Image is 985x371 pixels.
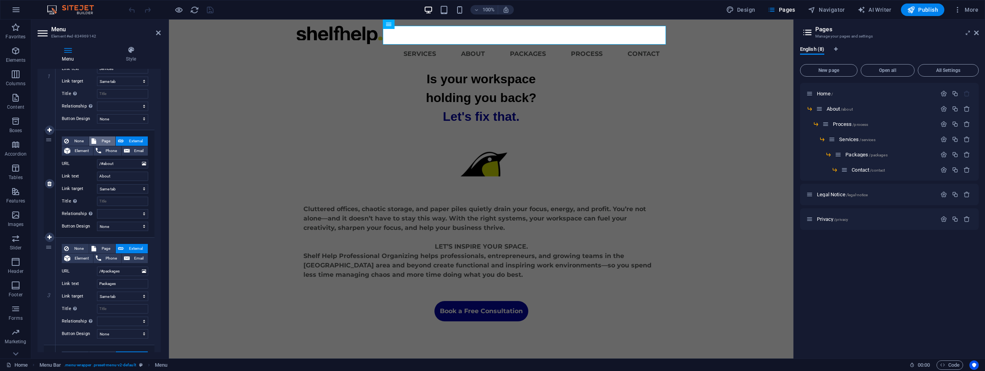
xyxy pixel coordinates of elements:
span: Element [73,254,91,263]
input: Title [97,89,148,99]
button: Click here to leave preview mode and continue editing [174,5,183,14]
button: New page [800,64,858,77]
div: Duplicate [952,136,958,143]
span: Navigator [808,6,845,14]
h2: Menu [51,26,161,33]
div: Services/services [837,137,937,142]
span: Click to select. Double-click to edit [39,360,61,370]
label: Relationship [62,317,97,326]
button: Phone [93,254,121,263]
span: None [71,351,86,361]
img: Editor Logo [45,5,104,14]
span: /contact [870,168,885,172]
span: Click to open page [852,167,885,173]
i: On resize automatically adjust zoom level to fit chosen device. [502,6,510,13]
span: . menu-wrapper .preset-menu-v2-default [64,360,136,370]
span: Pages [768,6,795,14]
input: Link text... [97,279,148,289]
input: URL... [97,267,148,276]
span: None [71,136,86,146]
div: Settings [940,191,947,198]
button: Pages [764,4,798,16]
p: Favorites [5,34,25,40]
label: Link target [62,77,97,86]
span: All Settings [921,68,975,73]
div: Remove [963,216,970,222]
span: Click to open page [845,152,887,158]
em: 1 [43,73,54,79]
input: Title [97,304,148,314]
span: Click to open page [817,216,848,222]
a: Click to cancel selection. Double-click to open Pages [6,360,28,370]
p: Elements [6,57,26,63]
span: English (8) [800,45,824,56]
span: /legal-notice [846,193,868,197]
p: Features [6,198,25,204]
button: AI Writer [854,4,895,16]
div: The startpage cannot be deleted [963,90,970,97]
button: Page [89,244,115,253]
button: None [62,351,89,361]
label: Link target [62,184,97,194]
button: 100% [470,5,498,14]
span: Click to open page [817,91,833,97]
button: External [116,136,148,146]
span: Publish [907,6,938,14]
h3: Manage your pages and settings [815,33,963,40]
div: Remove [963,191,970,198]
input: Link text... [97,64,148,73]
span: External [126,351,145,361]
label: Title [62,197,97,206]
span: Click to open page [827,106,853,112]
span: Page [99,244,113,253]
span: Email [132,146,145,156]
button: None [62,244,89,253]
span: /process [852,122,868,127]
span: /privacy [834,217,848,222]
i: Reload page [190,5,199,14]
input: URL... [97,159,148,168]
label: Relationship [62,102,97,111]
p: Boxes [9,127,22,134]
label: Relationship [62,209,97,219]
div: Settings [940,216,947,222]
span: None [71,244,86,253]
div: Duplicate [952,151,958,158]
label: URL [62,267,97,276]
p: Tables [9,174,23,181]
span: External [126,244,145,253]
p: Accordion [5,151,27,157]
span: New page [804,68,854,73]
span: : [923,362,924,368]
p: Content [7,104,24,110]
label: Link text [62,64,97,73]
button: Navigator [805,4,848,16]
p: Header [8,268,23,274]
div: Privacy/privacy [815,217,937,222]
span: / [831,92,833,96]
i: This element is a customizable preset [139,363,143,367]
div: Contact/contact [849,167,937,172]
h4: Style [101,46,161,63]
span: Email [132,254,145,263]
div: Duplicate [952,106,958,112]
button: Open all [861,64,915,77]
button: Email [122,254,148,263]
button: Phone [93,146,121,156]
label: Link target [62,292,97,301]
p: Slider [10,245,22,251]
div: Home/ [815,91,937,96]
span: Open all [864,68,911,73]
div: Settings [940,167,947,173]
button: Code [937,360,963,370]
div: Duplicate [952,191,958,198]
label: Title [62,89,97,99]
div: Process/process [831,122,937,127]
nav: breadcrumb [39,360,168,370]
span: Design [726,6,755,14]
button: External [116,351,148,361]
span: /about [841,107,853,111]
span: AI Writer [858,6,892,14]
div: Settings [940,121,947,127]
div: Duplicate [952,90,958,97]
